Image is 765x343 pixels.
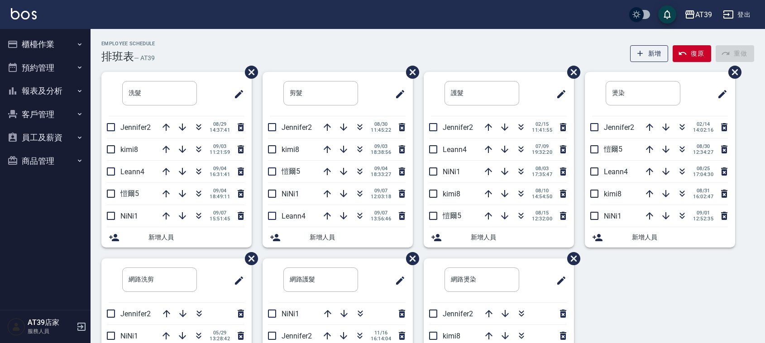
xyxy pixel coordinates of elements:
span: 14:54:50 [532,194,552,200]
span: 08/03 [532,166,552,171]
h2: Employee Schedule [101,41,155,47]
span: 09/04 [210,188,230,194]
span: 刪除班表 [238,245,259,272]
span: 12:52:35 [693,216,713,222]
span: 刪除班表 [560,245,582,272]
button: 登出 [719,6,754,23]
span: kimi8 [282,145,299,154]
span: 修改班表的標題 [712,83,728,105]
h3: 排班表 [101,50,134,63]
input: 排版標題 [445,81,519,105]
button: 櫃檯作業 [4,33,87,56]
span: Leann4 [120,167,144,176]
span: Jennifer2 [282,332,312,340]
input: 排版標題 [606,81,680,105]
span: 新增人員 [148,233,244,242]
span: NiNi1 [604,212,622,220]
span: Jennifer2 [604,123,634,132]
span: 刪除班表 [560,59,582,86]
span: Jennifer2 [443,123,473,132]
div: 新增人員 [585,227,735,248]
img: Person [7,318,25,336]
span: 08/25 [693,166,713,171]
span: 修改班表的標題 [228,83,244,105]
button: save [658,5,676,24]
h6: — AT39 [134,53,155,63]
span: 02/15 [532,121,552,127]
span: 12:03:18 [371,194,391,200]
span: 08/31 [693,188,713,194]
span: 愷爾5 [120,189,139,198]
span: 02/14 [693,121,713,127]
span: 09/01 [693,210,713,216]
div: AT39 [695,9,712,20]
span: 09/04 [210,166,230,171]
span: Jennifer2 [282,123,312,132]
button: 員工及薪資 [4,126,87,149]
span: NiNi1 [282,190,299,198]
span: 09/04 [371,166,391,171]
button: AT39 [681,5,716,24]
input: 排版標題 [283,267,358,292]
button: 復原 [673,45,711,62]
span: kimi8 [443,332,460,340]
div: 新增人員 [424,227,574,248]
span: 刪除班表 [399,59,421,86]
span: 13:28:42 [210,336,230,342]
span: NiNi1 [120,332,138,340]
span: 12:32:00 [532,216,552,222]
span: NiNi1 [120,212,138,220]
span: Leann4 [282,212,306,220]
span: 修改班表的標題 [389,83,406,105]
span: Jennifer2 [120,310,151,318]
span: 新增人員 [632,233,728,242]
span: Leann4 [443,145,467,154]
span: 新增人員 [471,233,567,242]
p: 服務人員 [28,327,74,335]
span: 05/29 [210,330,230,336]
h5: AT39店家 [28,318,74,327]
span: 17:04:30 [693,171,713,177]
input: 排版標題 [283,81,358,105]
button: 客戶管理 [4,103,87,126]
span: 修改班表的標題 [389,270,406,291]
button: 報表及分析 [4,79,87,103]
span: 修改班表的標題 [550,270,567,291]
span: 18:38:56 [371,149,391,155]
span: 12:34:27 [693,149,713,155]
span: 19:32:20 [532,149,552,155]
span: 14:37:41 [210,127,230,133]
span: 13:56:46 [371,216,391,222]
span: 08/29 [210,121,230,127]
span: Jennifer2 [443,310,473,318]
span: 09/07 [210,210,230,216]
span: 11:21:59 [210,149,230,155]
span: 08/10 [532,188,552,194]
span: NiNi1 [282,310,299,318]
span: 刪除班表 [722,59,743,86]
span: NiNi1 [443,167,460,176]
span: 09/03 [210,143,230,149]
span: 18:33:27 [371,171,391,177]
span: kimi8 [604,190,622,198]
span: 08/30 [371,121,391,127]
span: 15:51:45 [210,216,230,222]
span: 16:14:04 [371,336,391,342]
span: 11:45:22 [371,127,391,133]
span: 刪除班表 [399,245,421,272]
span: 新增人員 [310,233,406,242]
span: 17:35:47 [532,171,552,177]
span: 16:31:41 [210,171,230,177]
span: 刪除班表 [238,59,259,86]
span: Leann4 [604,167,628,176]
button: 預約管理 [4,56,87,80]
span: 09/07 [371,210,391,216]
span: 08/30 [693,143,713,149]
span: 愷爾5 [604,145,622,153]
span: 11:41:55 [532,127,552,133]
span: 08/15 [532,210,552,216]
input: 排版標題 [122,267,197,292]
div: 新增人員 [101,227,252,248]
input: 排版標題 [445,267,519,292]
input: 排版標題 [122,81,197,105]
